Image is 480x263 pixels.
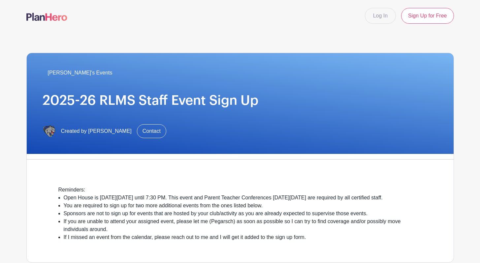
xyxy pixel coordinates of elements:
[43,125,56,138] img: IMG_6734.PNG
[365,8,396,24] a: Log In
[64,202,422,210] li: You are required to sign up for two more additional events from the ones listed below.
[64,218,422,233] li: If you are unable to attend your assigned event, please let me (Pegarsch) as soon as possible so ...
[58,186,422,194] div: Reminders:
[64,210,422,218] li: Sponsors are not to sign up for events that are hosted by your club/activity as you are already e...
[43,93,438,108] h1: 2025-26 RLMS Staff Event Sign Up
[401,8,454,24] a: Sign Up for Free
[64,233,422,241] li: If I missed an event from the calendar, please reach out to me and I will get it added to the sig...
[26,13,67,21] img: logo-507f7623f17ff9eddc593b1ce0a138ce2505c220e1c5a4e2b4648c50719b7d32.svg
[137,124,166,138] a: Contact
[48,69,112,77] span: [PERSON_NAME]'s Events
[61,127,132,135] span: Created by [PERSON_NAME]
[64,194,422,202] li: Open House is [DATE][DATE] until 7:30 PM. This event and Parent Teacher Conferences [DATE][DATE] ...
